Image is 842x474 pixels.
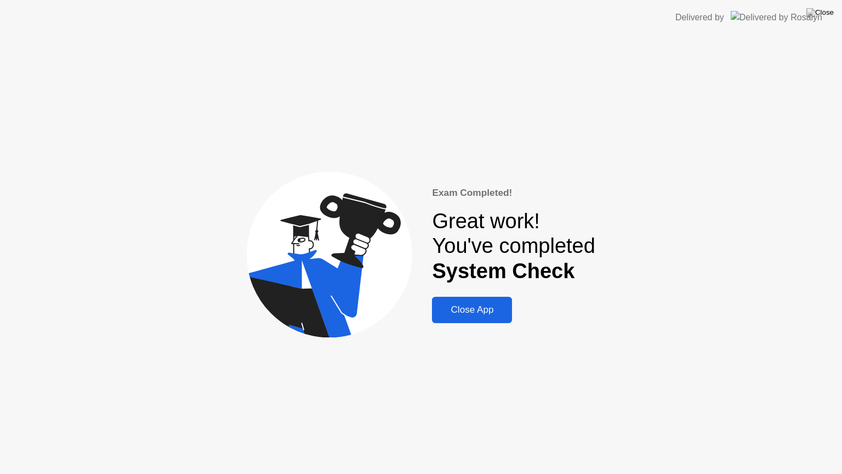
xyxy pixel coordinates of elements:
[432,259,574,283] b: System Check
[432,297,512,323] button: Close App
[432,186,595,200] div: Exam Completed!
[435,304,509,315] div: Close App
[731,11,822,24] img: Delivered by Rosalyn
[675,11,724,24] div: Delivered by
[432,209,595,284] div: Great work! You've completed
[806,8,834,17] img: Close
